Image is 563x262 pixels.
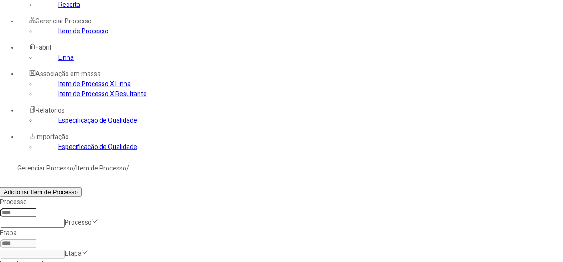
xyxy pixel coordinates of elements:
a: Receita [58,1,80,8]
nz-breadcrumb-separator: / [73,164,76,172]
a: Item de Processo X Linha [58,80,131,87]
span: Fabril [36,44,51,51]
span: Adicionar Item de Processo [4,189,78,195]
a: Item de Processo [76,164,126,172]
nz-select-placeholder: Etapa [65,250,82,257]
a: Especificação de Qualidade [58,143,137,150]
nz-select-placeholder: Processo [65,219,92,226]
nz-breadcrumb-separator: / [126,164,129,172]
span: Importação [36,133,69,140]
a: Especificação de Qualidade [58,117,137,124]
a: Gerenciar Processo [17,164,73,172]
a: Item de Processo X Resultante [58,90,147,98]
a: Item de Processo [58,27,108,35]
span: Gerenciar Processo [36,17,92,25]
span: Relatórios [36,107,65,114]
a: Linha [58,54,74,61]
span: Associação em massa [36,70,101,77]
